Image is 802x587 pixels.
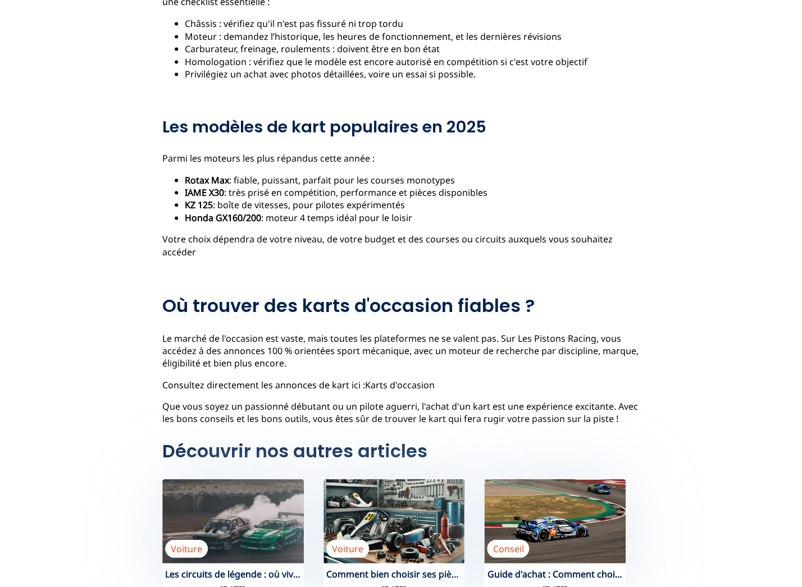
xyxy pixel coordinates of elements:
img: Les circuits de légende : où vivre les plus belles courses en France et en Europe ? [162,479,304,563]
h2: Découvrir nos autres articles [162,439,640,462]
p: Voiture [326,539,369,557]
a: Comment bien choisir ses pièces détachées pour la compétition auto, moto et karting ? [326,567,698,580]
strong: KZ 125 [185,198,213,210]
h2: Où trouver des karts d'occasion fiables ? [162,294,640,317]
p: Consultez directement les annonces de kart ici : [162,378,640,391]
h3: Les modèles de kart populaires en 2025 [162,117,640,135]
li: : boîte de vitesses, pour pilotes expérimentés [185,198,640,210]
p: Que vous soyez un passionné débutant ou un pilote aguerri, l'achat d'un kart est une expérience e... [162,400,640,425]
li: : fiable, puissant, parfait pour les courses monotypes [185,173,640,186]
a: Guide d'achat : Comment choisir et acheter des véhicules de course d'occasion en toute confianceC... [484,479,626,563]
li: : moteur 4 temps idéal pour le loisir [185,211,640,223]
a: Comment bien choisir ses pièces détachées pour la compétition auto, moto et karting ?Voiture [323,479,465,563]
li: : très prisé en compétition, performance et pièces disponibles [185,186,640,198]
img: Comment bien choisir ses pièces détachées pour la compétition auto, moto et karting ? [323,479,465,563]
p: Le marché de l'occasion est vaste, mais toutes les plateformes ne se valent pas. Sur Les Pistons ... [162,332,640,369]
strong: IAME X30 [185,186,224,198]
a: Les circuits de légende : où vivre les plus belles courses en [GEOGRAPHIC_DATA] et en [GEOGRAPHIC... [165,567,625,580]
li: Homologation : vérifiez que le modèle est encore autorisé en compétition si c'est votre objectif [185,55,640,67]
p: Conseil [487,539,529,557]
img: Guide d'achat : Comment choisir et acheter des véhicules de course d'occasion en toute confiance [484,479,626,563]
strong: Honda GX160/200 [185,211,261,223]
p: Votre choix dépendra de votre niveau, de votre budget et des courses ou circuits auxquels vous so... [162,232,640,258]
a: Les circuits de légende : où vivre les plus belles courses en France et en Europe ?Voiture [162,479,304,563]
a: Karts d'occasion [365,378,435,391]
li: Châssis : vérifiez qu'il n'est pas fissuré ni trop tordu [185,17,640,29]
li: Privilégiez un achat avec photos détaillées, voire un essai si possible. [185,67,640,80]
p: Parmi les moteurs les plus répandus cette année : [162,152,640,164]
strong: Rotax Max [185,173,229,186]
p: Voiture [165,539,208,557]
li: Carburateur, freinage, roulements : doivent être en bon état [185,42,640,54]
li: Moteur : demandez l’historique, les heures de fonctionnement, et les dernières révisions [185,30,640,42]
